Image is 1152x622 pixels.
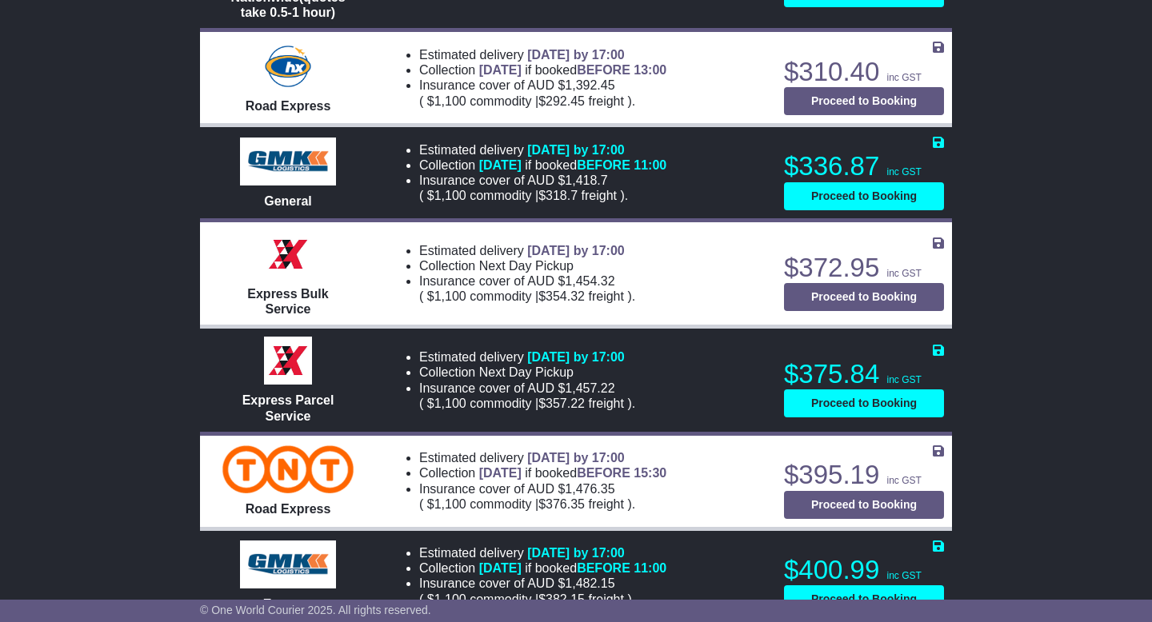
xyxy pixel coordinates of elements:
span: Insurance cover of AUD $ [419,173,608,188]
span: Insurance cover of AUD $ [419,576,615,591]
span: Freight [588,289,623,303]
p: $310.40 [784,56,944,88]
span: BEFORE [577,561,630,575]
span: [DATE] by 17:00 [527,350,625,364]
span: ( ). [419,94,635,109]
span: Road Express [246,99,331,113]
span: 1,457.22 [565,381,614,395]
span: | [535,189,538,202]
button: Proceed to Booking [784,283,944,311]
span: $ $ [423,497,627,511]
span: | [535,289,538,303]
span: 1,482.15 [565,576,614,590]
span: ( ). [419,496,635,512]
span: 13:00 [634,63,666,77]
span: if booked [479,158,666,172]
p: $395.19 [784,459,944,491]
li: Estimated delivery [419,545,765,560]
span: ( ). [419,289,635,304]
span: Commodity [470,189,531,202]
span: [DATE] [479,466,522,480]
span: [DATE] [479,561,522,575]
span: Freight [588,397,623,410]
span: Commodity [470,497,531,511]
li: Estimated delivery [419,450,765,465]
span: Next Day Pickup [479,259,574,273]
span: © One World Courier 2025. All rights reserved. [200,604,431,616]
button: Proceed to Booking [784,87,944,115]
li: Estimated delivery [419,47,765,62]
li: Collection [419,465,765,480]
span: 1,100 [434,592,466,606]
span: [DATE] by 17:00 [527,143,625,157]
span: [DATE] by 17:00 [527,546,625,560]
span: Express [263,597,313,611]
img: TNT Domestic: Road Express [222,445,353,493]
span: inc GST [886,72,921,83]
li: Collection [419,365,765,380]
span: $ $ [423,592,627,606]
span: [DATE] [479,158,522,172]
span: | [535,497,538,511]
span: Freight [588,592,623,606]
span: Commodity [470,289,531,303]
span: 318.7 [546,189,578,202]
span: 1,418.7 [565,173,607,187]
span: Road Express [246,502,331,516]
span: 1,100 [434,189,466,202]
span: inc GST [886,268,921,279]
span: if booked [479,63,666,77]
span: $ $ [423,289,627,303]
span: Freight [588,94,623,108]
li: Estimated delivery [419,349,765,365]
li: Collection [419,560,765,576]
span: ( ). [419,188,628,203]
span: 382.15 [546,592,585,606]
span: Express Bulk Service [247,287,328,316]
img: Border Express: Express Bulk Service [264,230,312,278]
li: Collection [419,258,765,273]
img: GMK Logistics: Express [240,540,336,588]
p: $372.95 [784,252,944,284]
p: $400.99 [784,554,944,586]
span: [DATE] by 17:00 [527,48,625,62]
span: 1,454.32 [565,274,614,288]
span: [DATE] by 17:00 [527,451,625,465]
p: $336.87 [784,150,944,182]
span: if booked [479,466,666,480]
button: Proceed to Booking [784,182,944,210]
span: Insurance cover of AUD $ [419,78,615,93]
span: Commodity [470,397,531,410]
li: Collection [419,62,765,78]
span: | [535,94,538,108]
span: 1,100 [434,497,466,511]
span: 11:00 [634,561,666,575]
span: inc GST [886,570,921,581]
span: ( ). [419,396,635,411]
span: Commodity [470,94,531,108]
span: Freight [588,497,623,511]
span: $ $ [423,189,620,202]
span: Freight [582,189,617,202]
span: $ $ [423,397,627,410]
button: Proceed to Booking [784,389,944,417]
span: 354.32 [546,289,585,303]
button: Proceed to Booking [784,491,944,519]
span: | [535,397,538,410]
p: $375.84 [784,358,944,390]
span: 376.35 [546,497,585,511]
span: inc GST [886,166,921,177]
span: General [264,194,312,208]
span: ( ). [419,592,635,607]
img: Hunter Express: Road Express [262,42,314,90]
button: Proceed to Booking [784,585,944,613]
span: $ $ [423,94,627,108]
span: inc GST [886,374,921,385]
span: Insurance cover of AUD $ [419,381,615,396]
span: Insurance cover of AUD $ [419,273,615,289]
span: inc GST [886,475,921,486]
span: 292.45 [546,94,585,108]
span: [DATE] by 17:00 [527,244,625,257]
span: Commodity [470,592,531,606]
li: Estimated delivery [419,142,765,157]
